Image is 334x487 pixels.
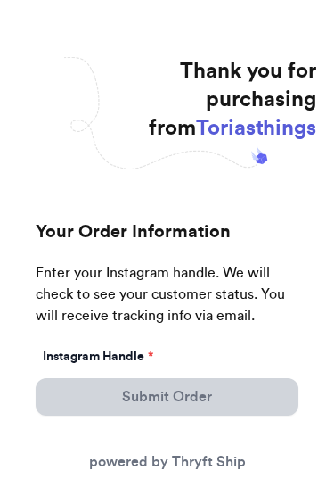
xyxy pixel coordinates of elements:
h1: Thank you for purchasing from [118,57,316,143]
h2: Your Order Information [36,219,298,262]
a: powered by Thryft Ship [89,455,246,469]
span: Toriasthings [196,118,316,139]
button: Submit Order [36,378,298,416]
label: Instagram Handle [43,348,153,366]
p: Enter your Instagram handle. We will check to see your customer status. You will receive tracking... [36,262,298,344]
